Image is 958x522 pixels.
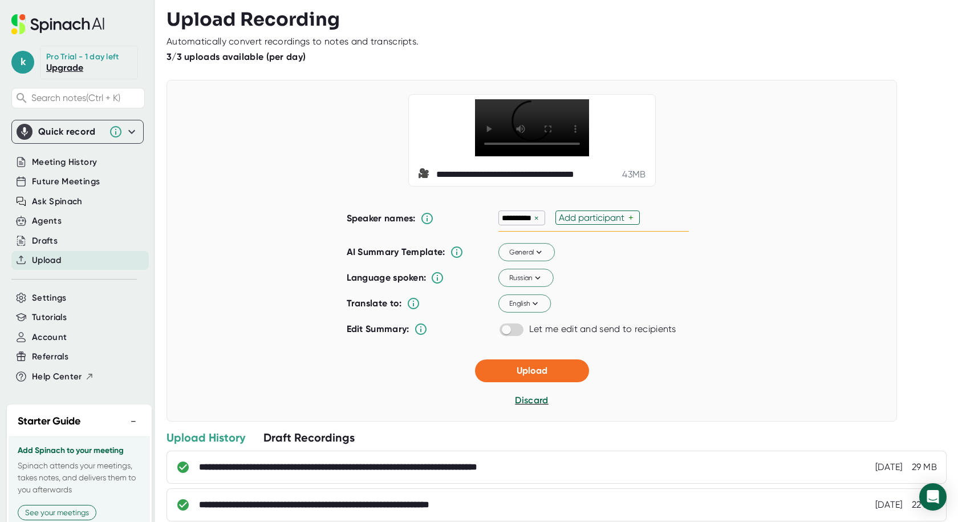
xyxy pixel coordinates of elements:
[18,414,80,429] h2: Starter Guide
[347,298,402,309] b: Translate to:
[18,460,141,496] p: Spinach attends your meetings, takes notes, and delivers them to you afterwards
[418,168,432,181] span: video
[559,212,628,223] div: Add participant
[515,395,548,406] span: Discard
[32,331,67,344] button: Account
[32,215,62,228] button: Agents
[167,51,306,62] b: 3/3 uploads available (per day)
[32,350,68,363] button: Referrals
[509,273,542,283] span: Russian
[167,430,245,445] div: Upload History
[18,505,96,520] button: See your meetings
[509,247,544,257] span: General
[875,499,903,511] div: 10/3/2025, 1:35:29 PM
[912,499,937,511] div: 22 MB
[167,9,947,30] h3: Upload Recording
[912,462,937,473] div: 29 MB
[263,430,355,445] div: Draft Recordings
[475,359,589,382] button: Upload
[628,212,636,223] div: +
[167,36,419,47] div: Automatically convert recordings to notes and transcripts.
[46,52,119,62] div: Pro Trial - 1 day left
[529,323,676,335] div: Let me edit and send to recipients
[32,370,94,383] button: Help Center
[498,295,551,313] button: English
[498,244,555,262] button: General
[18,446,141,455] h3: Add Spinach to your meeting
[46,62,83,73] a: Upgrade
[498,269,554,288] button: Russian
[32,234,58,248] button: Drafts
[38,126,103,137] div: Quick record
[32,370,82,383] span: Help Center
[875,462,903,473] div: 10/3/2025, 3:56:56 PM
[32,195,83,208] button: Ask Spinach
[32,292,67,305] button: Settings
[919,483,947,511] div: Open Intercom Messenger
[17,120,139,143] div: Quick record
[517,365,547,376] span: Upload
[126,413,141,430] button: −
[32,254,61,267] button: Upload
[11,51,34,74] span: k
[347,213,416,224] b: Speaker names:
[32,156,97,169] button: Meeting History
[31,92,141,103] span: Search notes (Ctrl + K)
[509,298,540,309] span: English
[347,272,427,283] b: Language spoken:
[531,213,542,224] div: ×
[32,175,100,188] button: Future Meetings
[515,394,548,407] button: Discard
[622,169,646,180] div: 43 MB
[347,246,445,258] b: AI Summary Template:
[347,323,409,334] b: Edit Summary:
[32,311,67,324] button: Tutorials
